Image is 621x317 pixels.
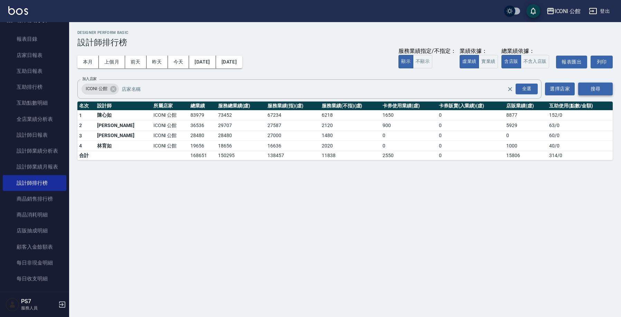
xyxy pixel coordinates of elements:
a: 報表目錄 [3,31,66,47]
a: 商品消耗明細 [3,207,66,223]
div: ICONI 公館 [555,7,581,16]
td: 11838 [320,151,381,160]
a: 設計師業績分析表 [3,143,66,159]
div: 總業績依據： [501,48,553,55]
button: 昨天 [147,56,168,68]
td: 6218 [320,110,381,121]
td: [PERSON_NAME] [95,121,151,131]
td: 67234 [266,110,320,121]
th: 服務業績(不指)(虛) [320,102,381,111]
td: 60 / 0 [547,131,613,141]
span: 2 [79,123,82,128]
td: 0 [437,121,505,131]
a: 顧客入金餘額表 [3,239,66,255]
td: 27000 [266,131,320,141]
td: ICONI 公館 [152,131,189,141]
a: 互助點數明細 [3,95,66,111]
td: 1480 [320,131,381,141]
button: 本月 [77,56,99,68]
td: 1000 [505,141,547,151]
td: 0 [381,131,437,141]
span: ICONI 公館 [82,85,112,92]
td: 900 [381,121,437,131]
td: 36536 [189,121,216,131]
a: 全店業績分析表 [3,111,66,127]
a: 設計師日報表 [3,127,66,143]
th: 服務業績(指)(虛) [266,102,320,111]
a: 店家日報表 [3,47,66,63]
td: 0 [381,141,437,151]
button: 列印 [591,56,613,68]
td: 林育如 [95,141,151,151]
input: 店家名稱 [120,83,519,95]
th: 名次 [77,102,95,111]
button: 不顯示 [413,55,432,68]
td: 8877 [505,110,547,121]
td: 2550 [381,151,437,160]
a: 每日收支明細 [3,271,66,287]
td: 16636 [266,141,320,151]
a: 商品銷售排行榜 [3,191,66,207]
td: 15806 [505,151,547,160]
button: 實業績 [479,55,498,68]
td: 陳心如 [95,110,151,121]
td: 138457 [266,151,320,160]
div: 服務業績指定/不指定： [398,48,456,55]
td: 2020 [320,141,381,151]
a: 互助日報表 [3,63,66,79]
td: ICONI 公館 [152,121,189,131]
a: 設計師排行榜 [3,175,66,191]
button: 登出 [586,5,613,18]
button: 上個月 [99,56,125,68]
button: 不含入店販 [521,55,549,68]
td: 2120 [320,121,381,131]
td: 63 / 0 [547,121,613,131]
td: 150295 [216,151,266,160]
button: 搜尋 [578,83,613,95]
button: save [526,4,540,18]
td: 73452 [216,110,266,121]
button: 報表匯出 [556,56,587,68]
label: 加入店家 [82,76,97,81]
h2: Designer Perform Basic [77,30,613,35]
td: 0 [437,131,505,141]
a: 互助排行榜 [3,79,66,95]
a: 收支分類明細表 [3,287,66,302]
td: 152 / 0 [547,110,613,121]
th: 總業績 [189,102,216,111]
td: 40 / 0 [547,141,613,151]
button: Open [514,82,539,96]
th: 卡券販賣(入業績)(虛) [437,102,505,111]
td: 5929 [505,121,547,131]
span: 3 [79,133,82,138]
button: 顯示 [398,55,413,68]
td: 18656 [216,141,266,151]
td: 0 [505,131,547,141]
a: 設計師業績月報表 [3,159,66,175]
th: 服務總業績(虛) [216,102,266,111]
td: 0 [437,151,505,160]
span: 1 [79,113,82,118]
button: 含店販 [501,55,521,68]
img: Person [6,298,19,311]
th: 設計師 [95,102,151,111]
button: ICONI 公館 [544,4,584,18]
th: 互助使用(點數/金額) [547,102,613,111]
button: 前天 [125,56,147,68]
button: Clear [505,84,515,94]
td: 29707 [216,121,266,131]
td: 0 [437,110,505,121]
td: 168651 [189,151,216,160]
a: 店販抽成明細 [3,223,66,239]
button: [DATE] [216,56,242,68]
th: 卡券使用業績(虛) [381,102,437,111]
a: 每日非現金明細 [3,255,66,271]
span: 4 [79,143,82,148]
p: 服務人員 [21,305,56,311]
td: 19656 [189,141,216,151]
td: 1650 [381,110,437,121]
td: ICONI 公館 [152,141,189,151]
h3: 設計師排行榜 [77,38,613,47]
div: 全選 [516,84,538,94]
